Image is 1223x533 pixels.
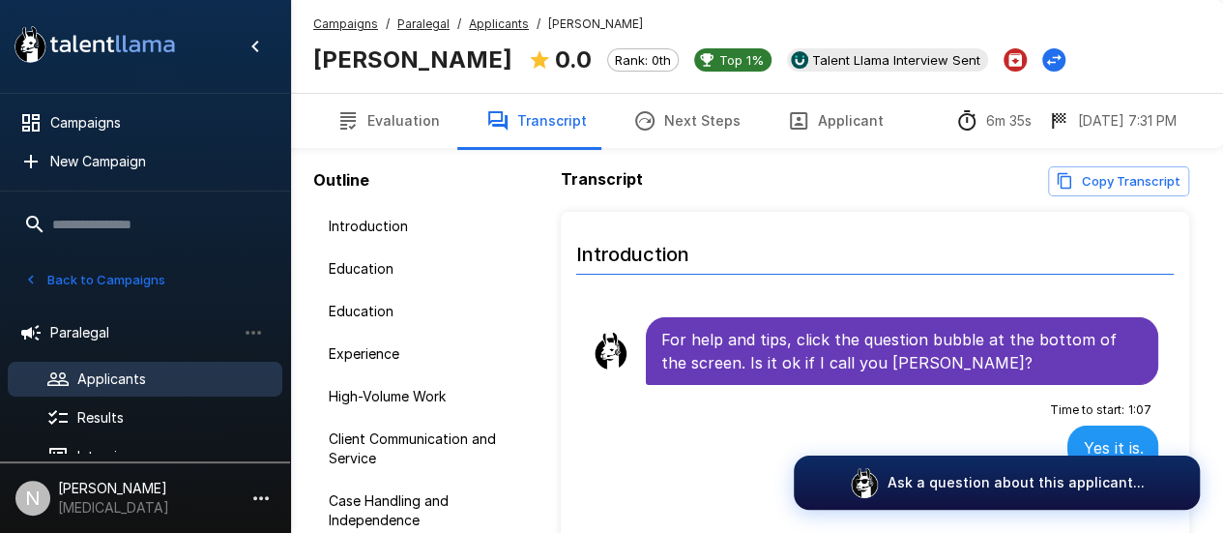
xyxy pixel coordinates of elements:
u: Campaigns [313,16,378,31]
button: Ask a question about this applicant... [794,456,1200,510]
span: Education [329,302,522,321]
span: Time to start : [1049,400,1123,420]
u: Paralegal [397,16,450,31]
div: The time between starting and completing the interview [955,109,1032,133]
span: Introduction [329,217,522,236]
button: Copy transcript [1048,166,1189,196]
span: Experience [329,344,522,364]
span: [PERSON_NAME] [548,15,643,34]
img: ukg_logo.jpeg [791,51,808,69]
span: Client Communication and Service [329,429,522,468]
p: [DATE] 7:31 PM [1078,111,1177,131]
button: Applicant [764,94,907,148]
b: 0.0 [555,45,592,74]
img: logo_glasses@2x.png [849,467,880,498]
p: Ask a question about this applicant... [888,473,1145,492]
button: Transcript [463,94,610,148]
div: Education [313,252,538,286]
button: Archive Applicant [1004,48,1027,72]
p: Yes it is. [1083,436,1143,459]
b: Transcript [561,169,643,189]
div: Experience [313,337,538,371]
h6: Introduction [576,223,1174,275]
button: Next Steps [610,94,764,148]
button: Change Stage [1042,48,1065,72]
span: / [386,15,390,34]
span: 1 : 07 [1127,400,1150,420]
div: High-Volume Work [313,379,538,414]
p: 6m 35s [986,111,1032,131]
span: High-Volume Work [329,387,522,406]
div: Client Communication and Service [313,422,538,476]
span: Talent Llama Interview Sent [804,52,988,68]
span: Top 1% [712,52,772,68]
span: Case Handling and Independence [329,491,522,530]
u: Applicants [469,16,529,31]
p: For help and tips, click the question bubble at the bottom of the screen. Is it ok if I call you ... [661,328,1143,374]
span: / [537,15,540,34]
b: Outline [313,170,369,190]
div: Education [313,294,538,329]
b: [PERSON_NAME] [313,45,512,74]
span: / [457,15,461,34]
span: Education [329,259,522,279]
img: llama_clean.png [592,332,630,370]
div: Introduction [313,209,538,244]
div: The date and time when the interview was completed [1047,109,1177,133]
button: Evaluation [313,94,463,148]
div: View profile in UKG [787,48,988,72]
span: Rank: 0th [608,52,678,68]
